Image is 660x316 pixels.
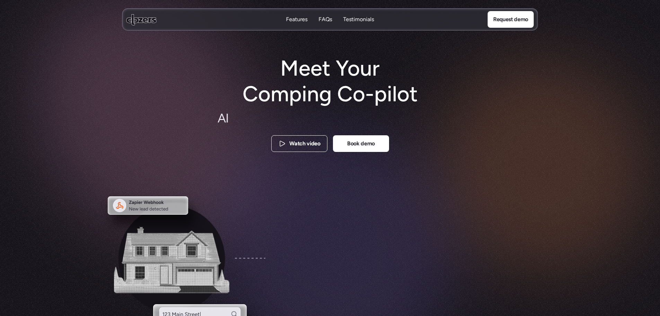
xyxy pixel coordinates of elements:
[232,110,236,127] span: t
[226,110,229,127] span: I
[318,113,325,130] span: p
[294,113,301,130] span: c
[257,110,267,127] span: m
[388,113,395,130] span: e
[249,110,254,127] span: t
[319,16,332,23] p: FAQs
[218,110,226,127] span: A
[286,16,308,23] p: Features
[349,113,356,130] span: u
[356,113,363,130] span: n
[347,139,375,148] p: Book demo
[440,113,442,130] span: .
[343,23,374,31] p: Testimonials
[333,135,389,152] a: Book demo
[286,23,308,31] p: Features
[399,113,404,130] span: f
[328,113,335,130] span: n
[308,113,318,130] span: m
[378,113,385,130] span: d
[422,113,429,130] span: e
[243,110,249,127] span: a
[411,113,415,130] span: r
[326,113,328,130] span: i
[273,111,279,128] span: k
[286,16,308,24] a: FeaturesFeatures
[237,110,243,127] span: h
[345,113,349,130] span: f
[487,11,534,28] a: Request demo
[286,113,291,130] span: s
[319,16,332,24] a: FAQsFAQs
[372,113,378,130] span: n
[395,113,399,130] span: f
[434,113,440,130] span: s
[236,55,424,107] h1: Meet Your Comping Co-pilot
[279,112,286,129] span: e
[429,113,434,130] span: s
[289,139,320,148] p: Watch video
[335,113,342,130] span: g
[493,15,528,24] p: Request demo
[301,113,308,130] span: o
[319,23,332,31] p: FAQs
[420,113,422,130] span: l
[343,16,374,24] a: TestimonialsTestimonials
[343,16,374,23] p: Testimonials
[366,113,371,130] span: a
[415,113,420,130] span: t
[267,110,273,127] span: a
[404,113,411,130] span: o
